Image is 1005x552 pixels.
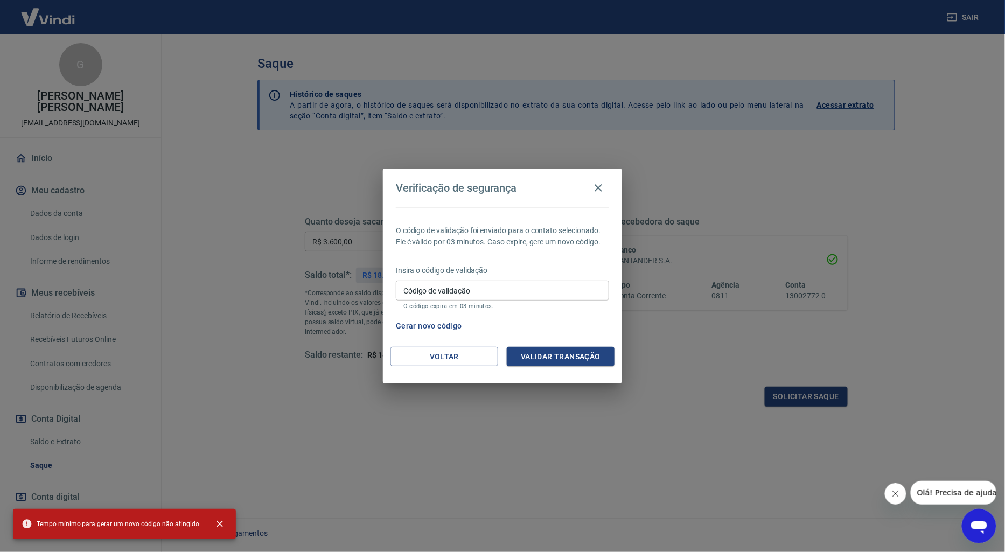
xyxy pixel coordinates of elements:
[403,303,602,310] p: O código expira em 03 minutos.
[208,512,232,536] button: close
[396,181,517,194] h4: Verificação de segurança
[22,519,199,529] span: Tempo mínimo para gerar um novo código não atingido
[396,225,609,248] p: O código de validação foi enviado para o contato selecionado. Ele é válido por 03 minutos. Caso e...
[396,265,609,276] p: Insira o código de validação
[390,347,498,367] button: Voltar
[885,483,906,505] iframe: Fechar mensagem
[392,316,466,336] button: Gerar novo código
[507,347,615,367] button: Validar transação
[911,481,996,505] iframe: Mensagem da empresa
[6,8,90,16] span: Olá! Precisa de ajuda?
[962,509,996,543] iframe: Botão para abrir a janela de mensagens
